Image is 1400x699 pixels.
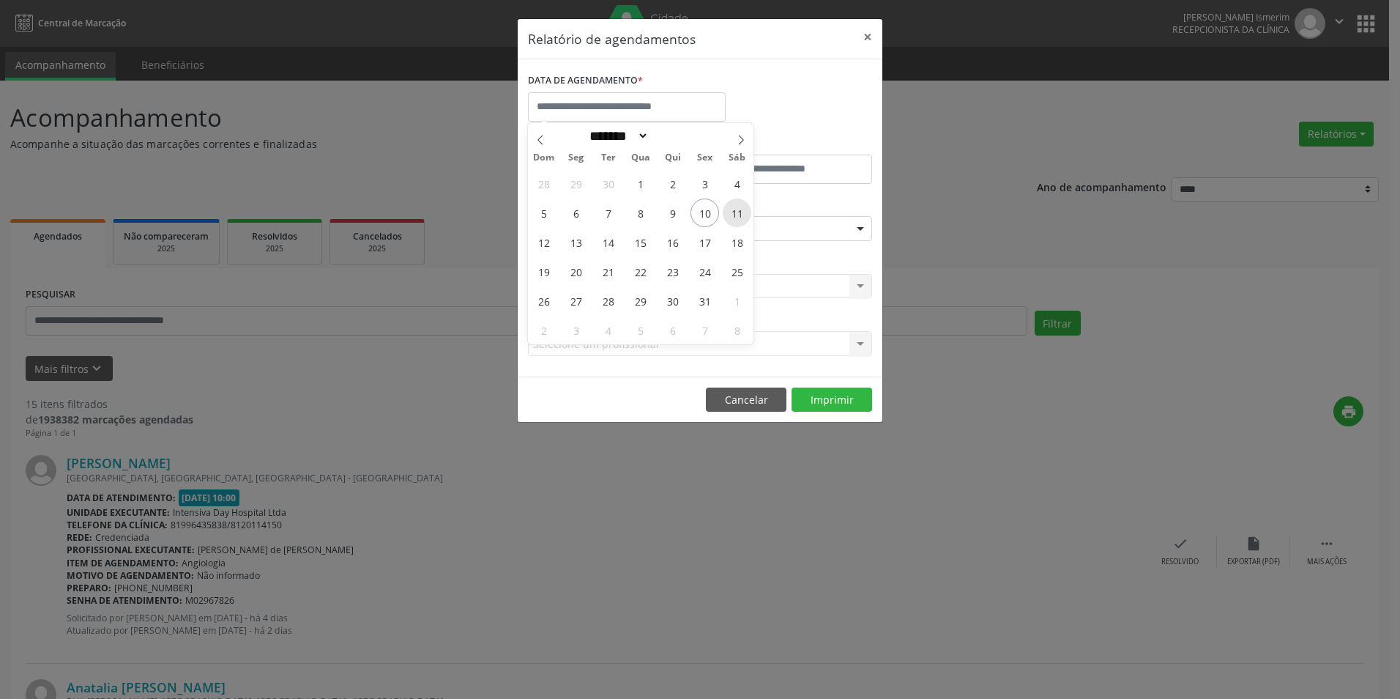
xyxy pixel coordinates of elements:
[658,257,687,286] span: Outubro 23, 2025
[658,286,687,315] span: Outubro 30, 2025
[562,316,590,344] span: Novembro 3, 2025
[689,153,721,163] span: Sex
[594,169,622,198] span: Setembro 30, 2025
[529,199,558,227] span: Outubro 5, 2025
[658,228,687,256] span: Outubro 16, 2025
[529,286,558,315] span: Outubro 26, 2025
[690,228,719,256] span: Outubro 17, 2025
[658,169,687,198] span: Outubro 2, 2025
[529,316,558,344] span: Novembro 2, 2025
[690,169,719,198] span: Outubro 3, 2025
[592,153,625,163] span: Ter
[562,286,590,315] span: Outubro 27, 2025
[529,228,558,256] span: Outubro 12, 2025
[594,199,622,227] span: Outubro 7, 2025
[690,286,719,315] span: Outubro 31, 2025
[853,19,882,55] button: Close
[721,153,753,163] span: Sáb
[626,286,655,315] span: Outubro 29, 2025
[690,257,719,286] span: Outubro 24, 2025
[562,228,590,256] span: Outubro 13, 2025
[529,169,558,198] span: Setembro 28, 2025
[658,199,687,227] span: Outubro 9, 2025
[528,70,643,92] label: DATA DE AGENDAMENTO
[706,388,786,413] button: Cancelar
[657,153,689,163] span: Qui
[723,228,751,256] span: Outubro 18, 2025
[562,257,590,286] span: Outubro 20, 2025
[626,228,655,256] span: Outubro 15, 2025
[649,128,697,144] input: Year
[690,316,719,344] span: Novembro 7, 2025
[723,286,751,315] span: Novembro 1, 2025
[594,228,622,256] span: Outubro 14, 2025
[560,153,592,163] span: Seg
[625,153,657,163] span: Qua
[626,199,655,227] span: Outubro 8, 2025
[562,169,590,198] span: Setembro 29, 2025
[626,316,655,344] span: Novembro 5, 2025
[723,316,751,344] span: Novembro 8, 2025
[584,128,649,144] select: Month
[529,257,558,286] span: Outubro 19, 2025
[723,169,751,198] span: Outubro 4, 2025
[723,257,751,286] span: Outubro 25, 2025
[690,199,719,227] span: Outubro 10, 2025
[594,316,622,344] span: Novembro 4, 2025
[594,286,622,315] span: Outubro 28, 2025
[528,29,696,48] h5: Relatório de agendamentos
[658,316,687,344] span: Novembro 6, 2025
[562,199,590,227] span: Outubro 6, 2025
[626,257,655,286] span: Outubro 22, 2025
[704,132,872,155] label: ATÉ
[528,153,560,163] span: Dom
[723,199,751,227] span: Outubro 11, 2025
[626,169,655,198] span: Outubro 1, 2025
[792,388,872,413] button: Imprimir
[594,257,622,286] span: Outubro 21, 2025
